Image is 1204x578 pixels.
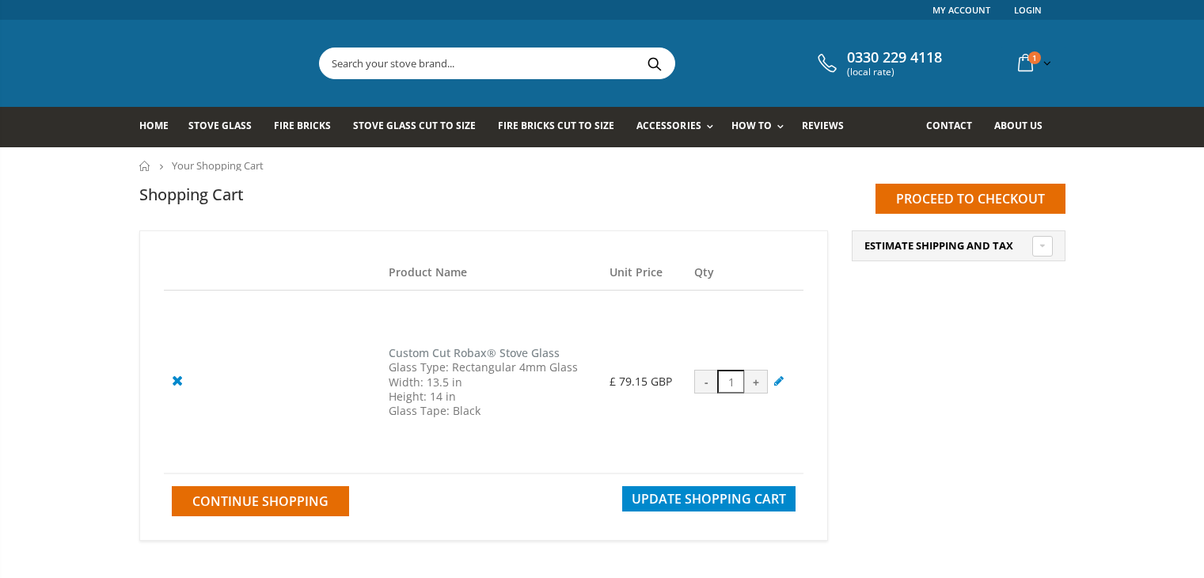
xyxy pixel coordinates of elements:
[1012,48,1054,78] a: 1
[1028,51,1041,64] span: 1
[694,370,718,394] div: -
[139,161,151,171] a: Home
[994,107,1054,147] a: About us
[139,119,169,132] span: Home
[744,370,768,394] div: +
[622,486,796,511] button: Update Shopping Cart
[188,119,252,132] span: Stove Glass
[188,107,264,147] a: Stove Glass
[172,486,349,516] a: Continue Shopping
[994,119,1043,132] span: About us
[274,107,343,147] a: Fire Bricks
[498,107,626,147] a: Fire Bricks Cut To Size
[172,158,264,173] span: Your Shopping Cart
[926,119,972,132] span: Contact
[139,184,244,205] h1: Shopping Cart
[802,107,856,147] a: Reviews
[686,255,803,291] th: Qty
[814,49,942,78] a: 0330 229 4118 (local rate)
[731,107,792,147] a: How To
[637,48,673,78] button: Search
[389,360,594,418] div: Glass Type: Rectangular 4mm Glass Width: 13.5 in Height: 14 in Glass Tape: Black
[926,107,984,147] a: Contact
[864,239,1053,253] a: Estimate Shipping and Tax
[192,492,329,510] span: Continue Shopping
[320,48,852,78] input: Search your stove brand...
[610,374,672,389] span: £ 79.15 GBP
[381,255,602,291] th: Product Name
[875,184,1065,214] input: Proceed to checkout
[731,119,772,132] span: How To
[353,119,476,132] span: Stove Glass Cut To Size
[802,119,844,132] span: Reviews
[636,119,701,132] span: Accessories
[274,119,331,132] span: Fire Bricks
[353,107,488,147] a: Stove Glass Cut To Size
[847,49,942,67] span: 0330 229 4118
[389,345,560,360] a: Custom Cut Robax® Stove Glass
[636,107,720,147] a: Accessories
[847,67,942,78] span: (local rate)
[139,107,180,147] a: Home
[498,119,614,132] span: Fire Bricks Cut To Size
[632,490,786,508] span: Update Shopping Cart
[602,255,686,291] th: Unit Price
